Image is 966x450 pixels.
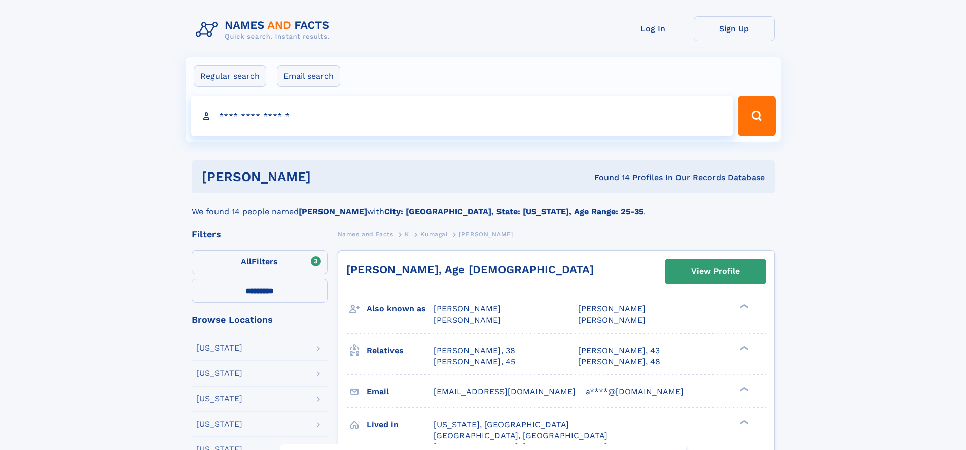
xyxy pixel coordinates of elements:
[367,383,434,400] h3: Email
[367,342,434,359] h3: Relatives
[459,231,513,238] span: [PERSON_NAME]
[192,315,328,324] div: Browse Locations
[192,16,338,44] img: Logo Names and Facts
[665,259,766,284] a: View Profile
[578,345,660,356] a: [PERSON_NAME], 43
[277,65,340,87] label: Email search
[194,65,266,87] label: Regular search
[196,344,242,352] div: [US_STATE]
[420,228,447,240] a: Kumagai
[434,356,515,367] a: [PERSON_NAME], 45
[452,172,765,183] div: Found 14 Profiles In Our Records Database
[384,206,643,216] b: City: [GEOGRAPHIC_DATA], State: [US_STATE], Age Range: 25-35
[434,387,576,396] span: [EMAIL_ADDRESS][DOMAIN_NAME]
[196,420,242,428] div: [US_STATE]
[737,419,749,425] div: ❯
[192,250,328,274] label: Filters
[338,228,393,240] a: Names and Facts
[299,206,367,216] b: [PERSON_NAME]
[346,263,594,276] a: [PERSON_NAME], Age [DEMOGRAPHIC_DATA]
[578,315,646,325] span: [PERSON_NAME]
[738,96,775,136] button: Search Button
[578,356,660,367] a: [PERSON_NAME], 48
[434,431,607,440] span: [GEOGRAPHIC_DATA], [GEOGRAPHIC_DATA]
[737,344,749,351] div: ❯
[192,193,775,218] div: We found 14 people named with .
[434,315,501,325] span: [PERSON_NAME]
[202,170,453,183] h1: [PERSON_NAME]
[737,303,749,310] div: ❯
[694,16,775,41] a: Sign Up
[578,304,646,314] span: [PERSON_NAME]
[367,300,434,318] h3: Also known as
[405,228,409,240] a: K
[196,395,242,403] div: [US_STATE]
[241,257,252,266] span: All
[405,231,409,238] span: K
[191,96,734,136] input: search input
[367,416,434,433] h3: Lived in
[691,260,740,283] div: View Profile
[192,230,328,239] div: Filters
[196,369,242,377] div: [US_STATE]
[613,16,694,41] a: Log In
[434,304,501,314] span: [PERSON_NAME]
[737,386,749,392] div: ❯
[434,420,569,429] span: [US_STATE], [GEOGRAPHIC_DATA]
[434,345,515,356] a: [PERSON_NAME], 38
[420,231,447,238] span: Kumagai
